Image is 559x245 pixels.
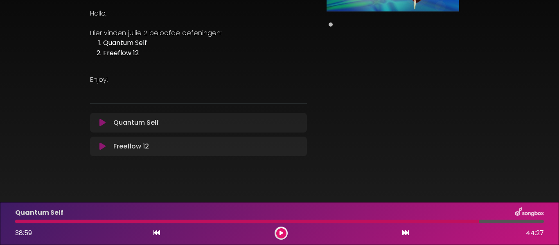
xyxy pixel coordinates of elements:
[103,48,307,58] li: Freeflow 12
[90,75,307,85] p: Enjoy!
[113,118,159,128] p: Quantum Self
[103,38,307,48] li: Quantum Self
[90,28,307,38] p: Hier vinden jullie 2 beloofde oefeningen:
[90,9,307,18] p: Hallo,
[113,142,149,151] p: Freeflow 12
